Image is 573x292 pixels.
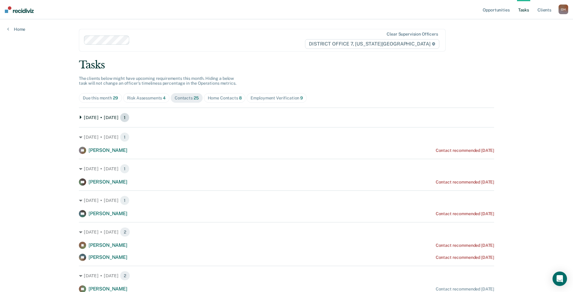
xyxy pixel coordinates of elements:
[436,255,494,260] div: Contact recommended [DATE]
[79,271,494,281] div: [DATE] • [DATE] 2
[89,147,127,153] span: [PERSON_NAME]
[387,32,438,37] div: Clear supervision officers
[83,96,118,101] div: Due this month
[120,227,130,237] span: 2
[194,96,199,100] span: 25
[436,243,494,248] div: Contact recommended [DATE]
[7,27,25,32] a: Home
[120,132,129,142] span: 1
[559,5,568,14] div: O H
[436,180,494,185] div: Contact recommended [DATE]
[89,242,127,248] span: [PERSON_NAME]
[251,96,303,101] div: Employment Verification
[89,254,127,260] span: [PERSON_NAME]
[300,96,303,100] span: 9
[559,5,568,14] button: OH
[79,196,494,205] div: [DATE] • [DATE] 1
[436,287,494,292] div: Contact recommended [DATE]
[79,164,494,174] div: [DATE] • [DATE] 1
[208,96,242,101] div: Home Contacts
[79,59,494,71] div: Tasks
[175,96,199,101] div: Contacts
[553,272,567,286] div: Open Intercom Messenger
[89,286,127,292] span: [PERSON_NAME]
[436,148,494,153] div: Contact recommended [DATE]
[5,6,34,13] img: Recidiviz
[239,96,242,100] span: 8
[120,113,129,122] span: 1
[120,164,129,174] span: 1
[163,96,166,100] span: 4
[79,227,494,237] div: [DATE] • [DATE] 2
[79,76,236,86] span: The clients below might have upcoming requirements this month. Hiding a below task will not chang...
[120,196,129,205] span: 1
[113,96,118,100] span: 29
[79,132,494,142] div: [DATE] • [DATE] 1
[436,211,494,216] div: Contact recommended [DATE]
[120,271,130,281] span: 2
[89,211,127,216] span: [PERSON_NAME]
[305,39,439,49] span: DISTRICT OFFICE 7, [US_STATE][GEOGRAPHIC_DATA]
[79,113,494,122] div: [DATE] • [DATE] 1
[89,179,127,185] span: [PERSON_NAME]
[127,96,166,101] div: Risk Assessments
